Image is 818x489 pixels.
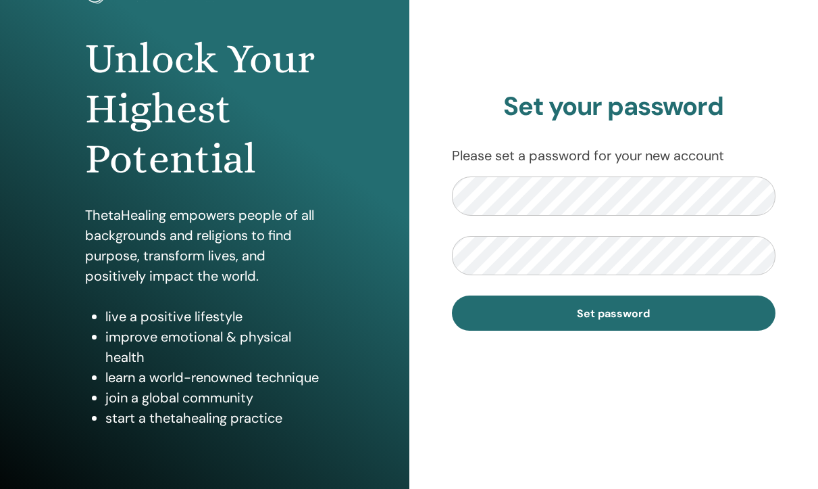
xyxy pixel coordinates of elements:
[105,327,324,367] li: improve emotional & physical health
[452,296,776,331] button: Set password
[105,367,324,388] li: learn a world-renowned technique
[105,306,324,327] li: live a positive lifestyle
[105,408,324,428] li: start a thetahealing practice
[452,145,776,166] p: Please set a password for your new account
[105,388,324,408] li: join a global community
[85,205,324,286] p: ThetaHealing empowers people of all backgrounds and religions to find purpose, transform lives, a...
[452,91,776,122] h2: Set your password
[85,34,324,185] h1: Unlock Your Highest Potential
[577,306,650,321] span: Set password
